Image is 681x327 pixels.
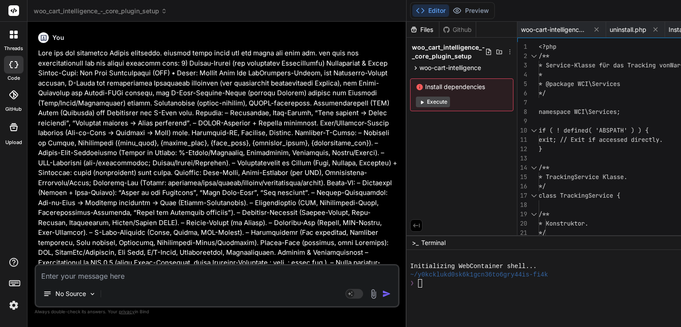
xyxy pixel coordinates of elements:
div: 10 [517,126,527,135]
div: 13 [517,154,527,163]
span: ❯ [410,279,415,288]
div: Click to collapse the range. [528,51,540,61]
div: 8 [517,107,527,117]
span: * @package WCI\Services [539,80,620,88]
div: Click to collapse the range. [528,210,540,219]
label: GitHub [5,105,22,113]
span: namespace WCI\Services; [539,108,620,116]
img: attachment [368,289,379,299]
span: <?php [539,43,556,51]
div: Github [439,25,476,34]
div: Click to collapse the range. [528,191,540,200]
div: 9 [517,117,527,126]
div: 15 [517,172,527,182]
button: Preview [449,4,493,17]
div: 6 [517,89,527,98]
span: woo-cart-intelligence [419,63,481,72]
img: settings [6,298,21,313]
span: if ( ! defined( 'ABSPATH' ) ) { [539,126,649,134]
label: code [8,74,20,82]
span: * Service-Klasse für das Tracking von [539,61,670,69]
div: 11 [517,135,527,144]
div: 20 [517,219,527,228]
span: * Konstruktor. [539,219,588,227]
button: Execute [416,97,450,107]
div: 4 [517,70,527,79]
div: Click to collapse the range. [528,126,540,135]
div: 14 [517,163,527,172]
button: Editor [412,4,449,17]
span: ~/y0kcklukd0sk6k1gcn36to6gry44is-fi4k [410,271,548,279]
span: exit; // Exit if accessed directly. [539,136,663,144]
div: Files [407,25,439,34]
span: woo-cart-intelligence.php [521,25,587,34]
img: icon [382,289,391,298]
span: woo_cart_intelligence_-_core_plugin_setup [34,7,167,16]
div: 19 [517,210,527,219]
div: 1 [517,42,527,51]
span: privacy [119,309,135,314]
div: 5 [517,79,527,89]
div: 7 [517,98,527,107]
span: woo_cart_intelligence_-_core_plugin_setup [412,43,485,61]
div: 12 [517,144,527,154]
div: 3 [517,61,527,70]
span: Terminal [421,238,446,247]
label: Upload [5,139,22,146]
span: * TrackingService Klasse. [539,173,627,181]
div: 18 [517,200,527,210]
img: Pick Models [89,290,96,298]
span: uninstall.php [610,25,646,34]
span: class TrackingService { [539,191,620,199]
p: Always double-check its answers. Your in Bind [35,308,399,316]
div: 17 [517,191,527,200]
p: No Source [55,289,86,298]
span: Install dependencies [416,82,508,91]
span: } [539,145,542,153]
div: 2 [517,51,527,61]
span: >_ [412,238,419,247]
h6: You [52,33,64,42]
div: 21 [517,228,527,237]
div: Click to collapse the range. [528,163,540,172]
span: Initializing WebContainer shell... [410,262,536,271]
div: 16 [517,182,527,191]
label: threads [4,45,23,52]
